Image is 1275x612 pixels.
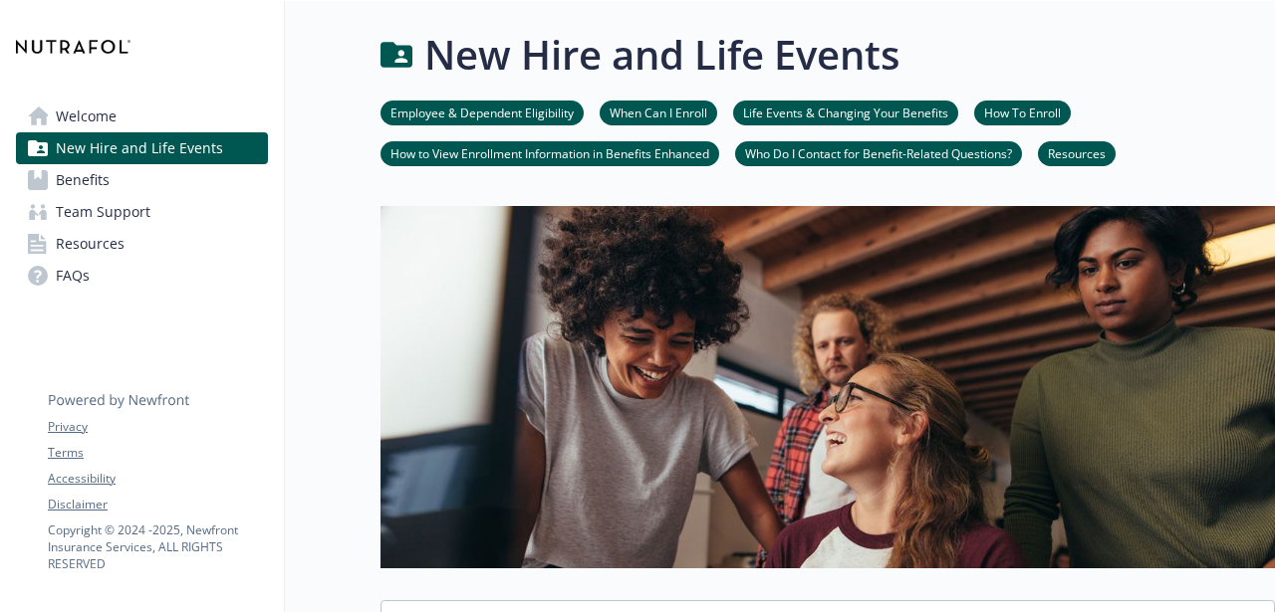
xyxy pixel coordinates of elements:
a: When Can I Enroll [600,102,717,121]
a: How to View Enrollment Information in Benefits Enhanced [381,143,719,162]
span: Team Support [56,196,150,228]
a: FAQs [16,260,268,292]
a: Resources [16,228,268,260]
a: How To Enroll [974,102,1071,121]
a: Accessibility [48,470,267,488]
span: Resources [56,228,125,260]
span: FAQs [56,260,90,292]
a: New Hire and Life Events [16,132,268,164]
a: Disclaimer [48,496,267,513]
a: Life Events & Changing Your Benefits [733,102,958,121]
a: Who Do I Contact for Benefit-Related Questions? [735,143,1022,162]
span: New Hire and Life Events [56,132,223,164]
a: Benefits [16,164,268,196]
a: Team Support [16,196,268,228]
a: Terms [48,444,267,462]
a: Employee & Dependent Eligibility [381,102,584,121]
img: new hire page banner [381,206,1275,568]
a: Resources [1038,143,1116,162]
span: Benefits [56,164,110,196]
a: Welcome [16,101,268,132]
h1: New Hire and Life Events [424,25,899,85]
span: Welcome [56,101,117,132]
p: Copyright © 2024 - 2025 , Newfront Insurance Services, ALL RIGHTS RESERVED [48,521,267,572]
a: Privacy [48,418,267,436]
